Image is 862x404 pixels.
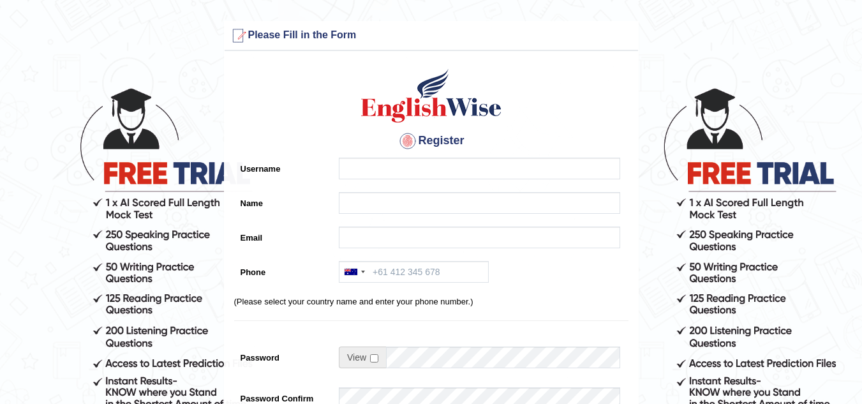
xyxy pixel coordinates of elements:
label: Username [234,158,333,175]
label: Password [234,347,333,364]
label: Email [234,227,333,244]
label: Phone [234,261,333,278]
input: Show/Hide Password [370,354,378,363]
p: (Please select your country name and enter your phone number.) [234,296,628,308]
h4: Register [234,131,628,151]
label: Name [234,192,333,209]
div: Australia: +61 [339,262,369,282]
img: Logo of English Wise create a new account for intelligent practice with AI [359,67,504,124]
h3: Please Fill in the Form [228,26,635,46]
input: +61 412 345 678 [339,261,489,283]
